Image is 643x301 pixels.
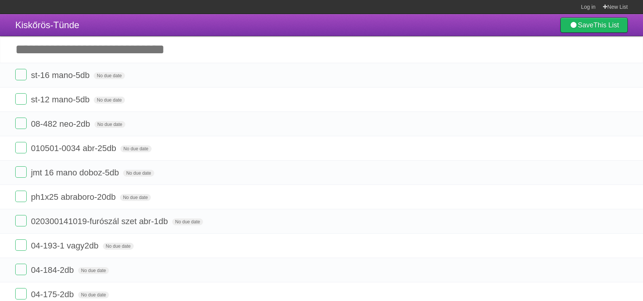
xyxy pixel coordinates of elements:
label: Done [15,215,27,226]
label: Done [15,191,27,202]
span: 020300141019-furószál szet abr-1db [31,217,170,226]
span: No due date [94,121,125,128]
span: No due date [78,291,109,298]
span: 08-482 neo-2db [31,119,92,129]
b: This List [593,21,619,29]
span: No due date [94,97,125,104]
label: Done [15,69,27,80]
span: 04-193-1 vagy2db [31,241,100,250]
label: Done [15,93,27,105]
span: No due date [78,267,109,274]
span: 04-184-2db [31,265,76,275]
label: Done [15,264,27,275]
label: Done [15,288,27,299]
span: No due date [94,72,125,79]
span: jmt 16 mano doboz-5db [31,168,121,177]
span: No due date [123,170,154,177]
span: ph1x25 abraboro-20db [31,192,118,202]
label: Done [15,239,27,251]
span: No due date [103,243,134,250]
span: st-16 mano-5db [31,70,91,80]
span: st-12 mano-5db [31,95,91,104]
span: 04-175-2db [31,290,76,299]
span: No due date [120,194,151,201]
span: 010501-0034 abr-25db [31,143,118,153]
span: Kiskőrös-Tünde [15,20,79,30]
label: Done [15,118,27,129]
label: Done [15,166,27,178]
label: Done [15,142,27,153]
a: SaveThis List [560,18,628,33]
span: No due date [172,218,203,225]
span: No due date [120,145,151,152]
